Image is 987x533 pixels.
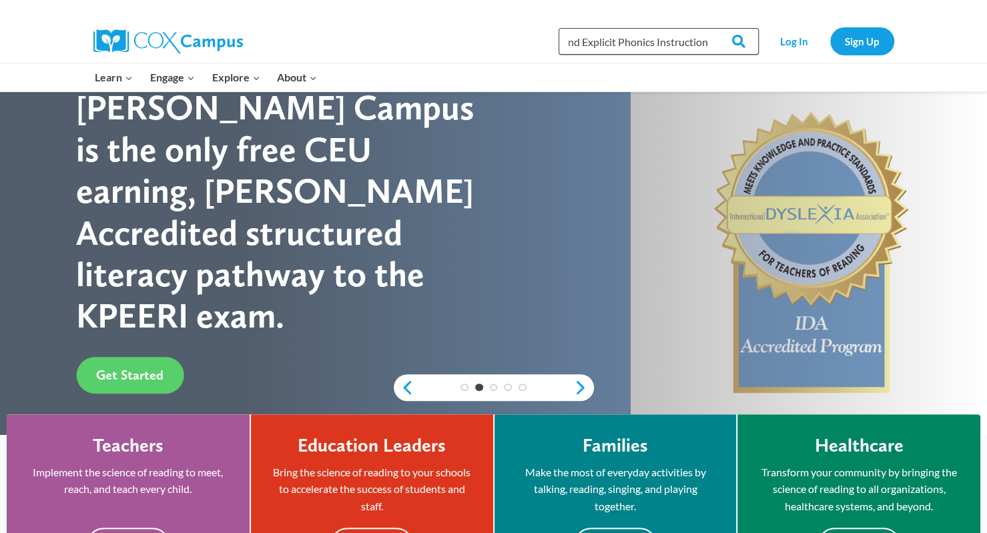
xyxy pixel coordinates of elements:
[559,28,759,55] input: Search Cox Campus
[87,63,142,91] button: Child menu of Learn
[141,63,204,91] button: Child menu of Engage
[76,357,184,394] a: Get Started
[268,63,326,91] button: Child menu of About
[515,464,717,515] p: Make the most of everyday activities by talking, reading, singing, and playing together.
[76,87,493,336] div: [PERSON_NAME] Campus is the only free CEU earning, [PERSON_NAME] Accredited structured literacy p...
[27,464,230,498] p: Implement the science of reading to meet, reach, and teach every child.
[87,63,326,91] nav: Primary Navigation
[271,464,473,515] p: Bring the science of reading to your schools to accelerate the success of students and staff.
[815,434,904,457] h4: Healthcare
[757,464,960,515] p: Transform your community by bringing the science of reading to all organizations, healthcare syst...
[96,367,163,383] span: Get Started
[93,29,243,53] img: Cox Campus
[93,434,163,457] h4: Teachers
[765,27,824,55] a: Log In
[830,27,894,55] a: Sign Up
[583,434,648,457] h4: Families
[298,434,446,457] h4: Education Leaders
[204,63,269,91] button: Child menu of Explore
[765,27,894,55] nav: Secondary Navigation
